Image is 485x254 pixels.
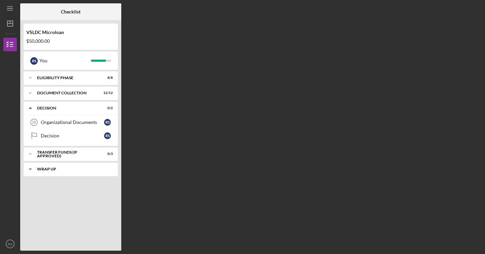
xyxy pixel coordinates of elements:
tspan: 19 [32,120,36,124]
div: 8 / 8 [101,76,113,80]
div: Wrap Up [37,167,109,171]
div: R S [30,57,38,65]
text: RS [8,242,12,246]
div: VSLDC Microloan [26,30,115,35]
button: RS [3,237,17,251]
div: $50,000.00 [26,38,115,44]
div: Decision [41,133,104,138]
b: Checklist [61,9,80,14]
div: 12 / 12 [101,91,113,95]
div: Eligibility Phase [37,76,96,80]
a: 19Organizational DocumentsRS [27,116,115,129]
div: R S [104,132,111,139]
div: Transfer Funds (If Approved) [37,150,96,158]
div: R S [104,119,111,126]
div: Document Collection [37,91,96,95]
div: 0 / 2 [101,106,113,110]
div: You [39,55,91,66]
a: DecisionRS [27,129,115,142]
div: Decision [37,106,96,110]
div: Organizational Documents [41,120,104,125]
div: 0 / 3 [101,152,113,156]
